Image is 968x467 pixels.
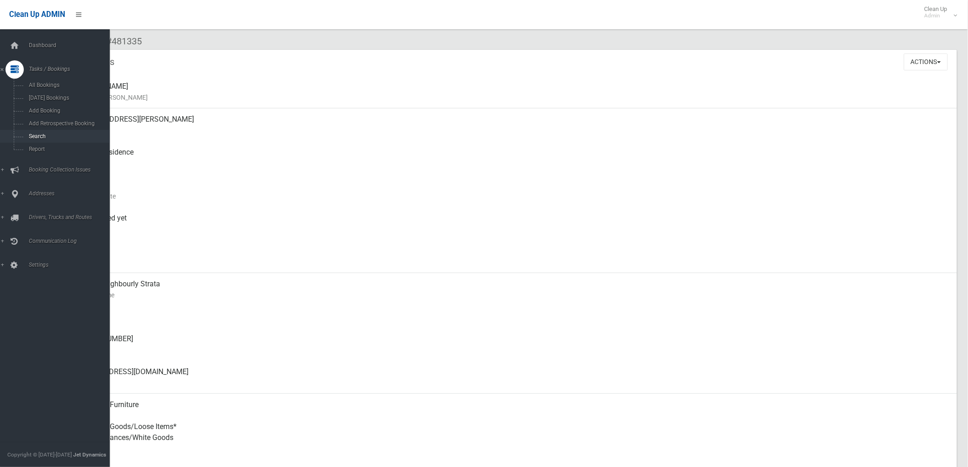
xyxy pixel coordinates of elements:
span: Add Retrospective Booking [26,120,110,127]
div: [DATE] [73,240,950,273]
div: Household Furniture Electronics Household Goods/Loose Items* Metal Appliances/White Goods [73,394,950,460]
small: Contact Name [73,290,950,301]
div: [DATE] [73,174,950,207]
span: Tasks / Bookings [26,66,118,72]
strong: Jet Dynamics [73,451,106,458]
span: Booking Collection Issues [26,166,118,173]
span: Settings [26,262,118,268]
span: Drivers, Trucks and Routes [26,214,118,220]
span: Report [26,146,110,152]
small: Email [73,377,950,388]
small: Zone [73,257,950,268]
span: Clean Up ADMIN [9,10,65,19]
div: [STREET_ADDRESS][PERSON_NAME] [73,108,950,141]
small: Address [73,125,950,136]
div: [PHONE_NUMBER] [73,328,950,361]
span: Dashboard [26,42,118,48]
span: Search [26,133,110,140]
span: Clean Up [920,5,957,19]
div: [EMAIL_ADDRESS][DOMAIN_NAME] [73,361,950,394]
small: Landline [73,344,950,355]
div: Front of Residence [73,141,950,174]
div: [PERSON_NAME] [73,75,950,108]
span: All Bookings [26,82,110,88]
span: Copyright © [DATE]-[DATE] [7,451,72,458]
small: Items [73,443,950,454]
small: Admin [925,12,947,19]
small: Mobile [73,311,950,322]
span: Addresses [26,190,118,197]
small: Pickup Point [73,158,950,169]
div: Mukum Neighbourly Strata [73,273,950,306]
span: Communication Log [26,238,118,244]
a: [EMAIL_ADDRESS][DOMAIN_NAME]Email [40,361,957,394]
button: Actions [904,54,948,70]
small: Collected At [73,224,950,235]
li: #481335 [100,33,142,50]
span: Add Booking [26,107,110,114]
small: Collection Date [73,191,950,202]
small: Name of [PERSON_NAME] [73,92,950,103]
span: [DATE] Bookings [26,95,110,101]
div: Not collected yet [73,207,950,240]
